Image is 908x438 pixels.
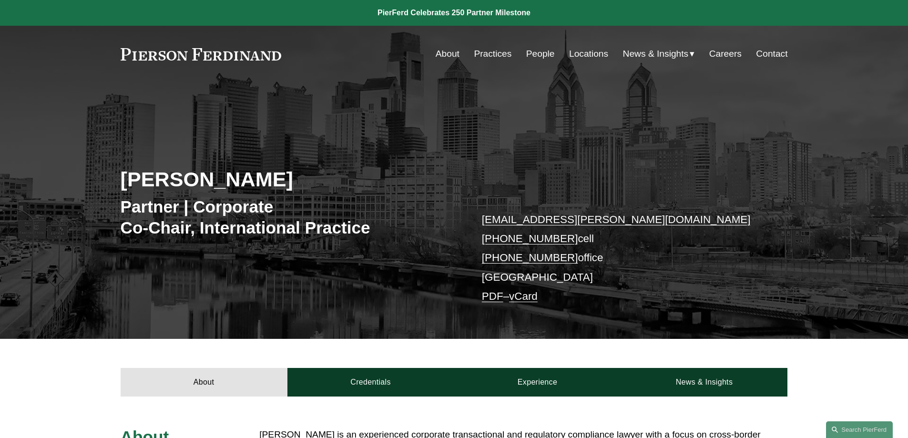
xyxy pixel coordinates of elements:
[436,45,459,63] a: About
[287,368,454,397] a: Credentials
[709,45,742,63] a: Careers
[121,167,454,192] h2: [PERSON_NAME]
[826,421,893,438] a: Search this site
[509,290,538,302] a: vCard
[569,45,608,63] a: Locations
[474,45,511,63] a: Practices
[482,290,503,302] a: PDF
[121,368,287,397] a: About
[121,196,454,238] h3: Partner | Corporate Co-Chair, International Practice
[756,45,787,63] a: Contact
[454,368,621,397] a: Experience
[482,214,751,225] a: [EMAIL_ADDRESS][PERSON_NAME][DOMAIN_NAME]
[621,368,787,397] a: News & Insights
[482,233,578,244] a: [PHONE_NUMBER]
[623,46,689,62] span: News & Insights
[482,252,578,264] a: [PHONE_NUMBER]
[526,45,555,63] a: People
[482,210,760,306] p: cell office [GEOGRAPHIC_DATA] –
[623,45,695,63] a: folder dropdown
